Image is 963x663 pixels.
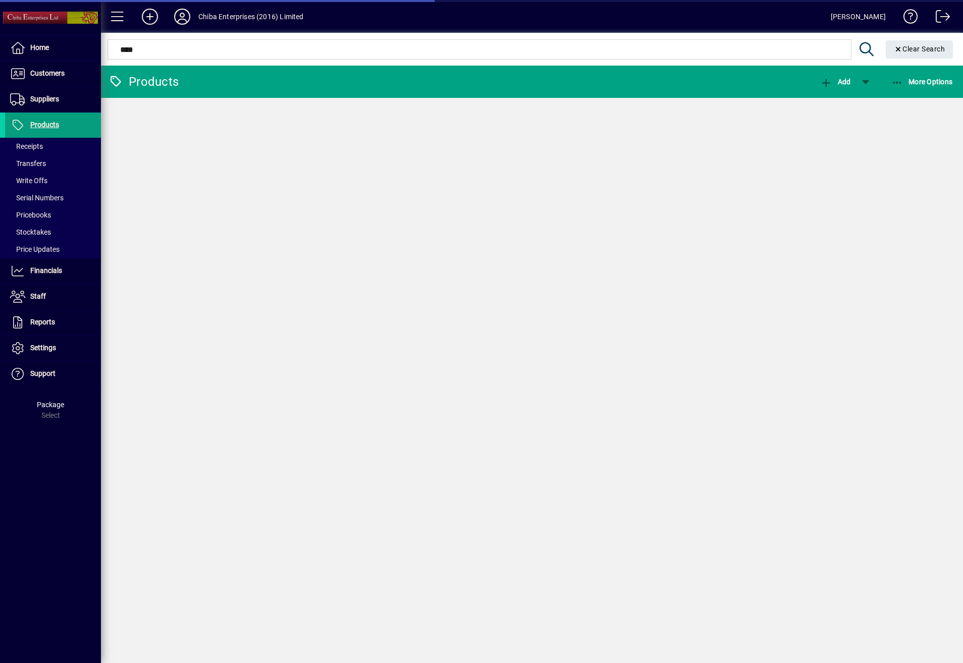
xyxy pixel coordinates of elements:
a: Write Offs [5,172,101,189]
span: More Options [891,78,953,86]
button: Add [134,8,166,26]
a: Customers [5,61,101,86]
span: Customers [30,69,65,77]
a: Staff [5,284,101,309]
a: Settings [5,336,101,361]
button: Add [818,73,853,91]
a: Knowledge Base [896,2,918,35]
a: Price Updates [5,241,101,258]
button: More Options [889,73,955,91]
span: Stocktakes [10,228,51,236]
span: Products [30,121,59,129]
a: Financials [5,258,101,284]
span: Transfers [10,159,46,168]
div: Products [109,74,179,90]
span: Package [37,401,64,409]
span: Financials [30,266,62,274]
button: Profile [166,8,198,26]
span: Support [30,369,56,377]
a: Suppliers [5,87,101,112]
span: Home [30,43,49,51]
a: Home [5,35,101,61]
span: Suppliers [30,95,59,103]
span: Serial Numbers [10,194,64,202]
a: Reports [5,310,101,335]
span: Reports [30,318,55,326]
span: Receipts [10,142,43,150]
a: Support [5,361,101,386]
span: Add [820,78,850,86]
a: Receipts [5,138,101,155]
a: Stocktakes [5,224,101,241]
button: Clear [886,40,953,59]
span: Clear Search [894,45,945,53]
a: Transfers [5,155,101,172]
div: Chiba Enterprises (2016) Limited [198,9,304,25]
span: Staff [30,292,46,300]
a: Serial Numbers [5,189,101,206]
a: Pricebooks [5,206,101,224]
div: [PERSON_NAME] [831,9,886,25]
span: Pricebooks [10,211,51,219]
span: Settings [30,344,56,352]
a: Logout [928,2,950,35]
span: Price Updates [10,245,60,253]
span: Write Offs [10,177,47,185]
